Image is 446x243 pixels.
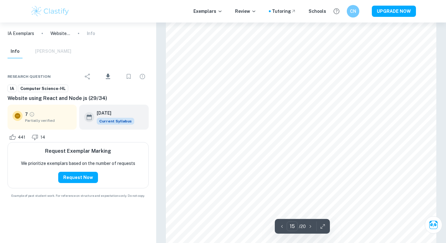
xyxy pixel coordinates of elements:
button: Request Now [58,172,98,183]
span: 14 [37,134,49,141]
div: Share [81,70,94,83]
span: Partially verified [25,118,72,123]
p: / 20 [299,223,306,230]
div: Download [95,68,121,85]
a: IA Exemplars [8,30,34,37]
span: Example of past student work. For reference on structure and expectations only. Do not copy. [8,193,149,198]
h6: Website using React and Node js (29/34) [8,95,149,102]
span: Research question [8,74,51,79]
div: Like [8,132,29,142]
div: Bookmark [122,70,135,83]
h6: CN [349,8,356,15]
p: Exemplars [193,8,223,15]
button: CN [347,5,359,17]
span: 441 [14,134,29,141]
button: Help and Feedback [331,6,342,17]
p: Review [235,8,256,15]
h6: Request Exemplar Marking [45,147,111,155]
img: Clastify logo [30,5,70,17]
p: We prioritize exemplars based on the number of requests [21,160,135,167]
div: Dislike [30,132,49,142]
div: This exemplar is based on the current syllabus. Feel free to refer to it for inspiration/ideas wh... [97,118,134,125]
span: Computer Science-HL [18,86,68,92]
div: Report issue [136,70,149,83]
a: IA [8,85,17,92]
span: IA [8,86,16,92]
p: Website using React and Node js (29/34) [50,30,70,37]
h6: [DATE] [97,110,129,117]
a: Tutoring [272,8,296,15]
button: Ask Clai [425,216,442,234]
p: 7 [25,111,28,118]
a: Schools [309,8,326,15]
a: Grade partially verified [29,112,35,117]
button: Info [8,45,23,58]
span: Current Syllabus [97,118,134,125]
a: Computer Science-HL [18,85,68,92]
p: Info [87,30,95,37]
button: UPGRADE NOW [372,6,416,17]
